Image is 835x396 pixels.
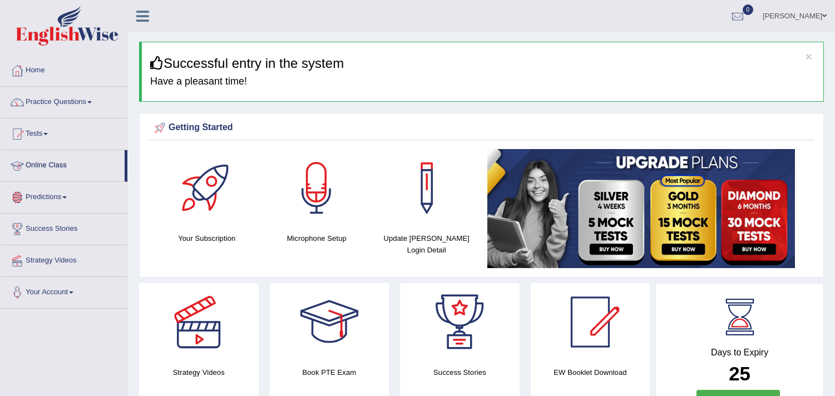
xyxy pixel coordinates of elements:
[1,277,127,305] a: Your Account
[157,232,256,244] h4: Your Subscription
[268,232,367,244] h4: Microphone Setup
[487,149,795,268] img: small5.jpg
[150,56,815,71] h3: Successful entry in the system
[139,367,259,378] h4: Strategy Videos
[1,214,127,241] a: Success Stories
[743,4,754,15] span: 0
[531,367,650,378] h4: EW Booklet Download
[806,51,812,62] button: ×
[377,232,476,256] h4: Update [PERSON_NAME] Login Detail
[1,245,127,273] a: Strategy Videos
[1,182,127,210] a: Predictions
[1,87,127,115] a: Practice Questions
[150,76,815,87] h4: Have a pleasant time!
[270,367,389,378] h4: Book PTE Exam
[1,118,127,146] a: Tests
[729,363,750,384] b: 25
[152,120,811,136] div: Getting Started
[668,348,811,358] h4: Days to Expiry
[1,55,127,83] a: Home
[1,150,125,178] a: Online Class
[400,367,520,378] h4: Success Stories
